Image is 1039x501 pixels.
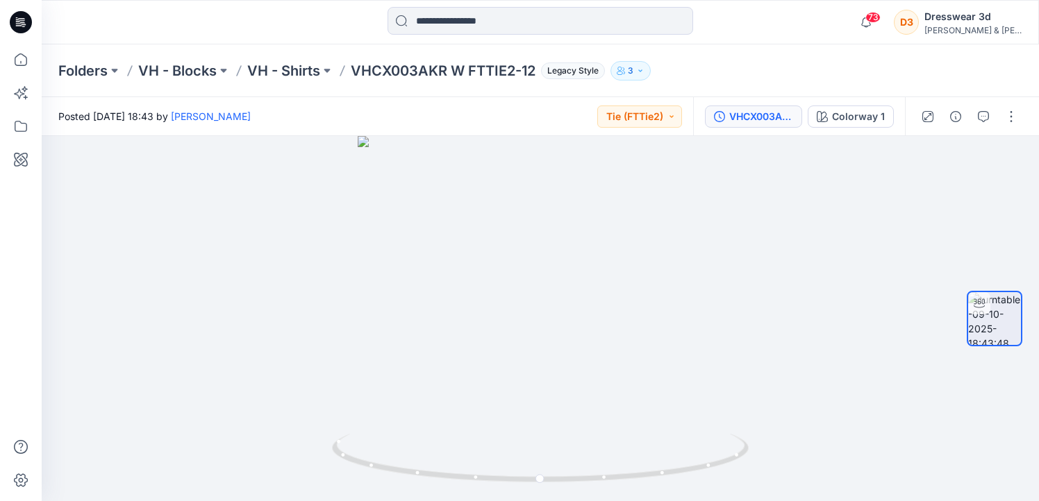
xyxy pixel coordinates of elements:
button: 3 [610,61,651,80]
a: Folders [58,61,108,80]
span: 73 [865,12,881,23]
p: VHCX003AKR W FTTIE2-12 [351,61,535,80]
div: Dresswear 3d [924,8,1022,25]
div: D3 [894,10,919,35]
button: Legacy Style [535,61,605,80]
a: [PERSON_NAME] [171,110,251,122]
a: VH - Shirts [247,61,320,80]
p: 3 [628,63,633,78]
div: [PERSON_NAME] & [PERSON_NAME] [924,25,1022,35]
div: VHCX003AKR-12 W FTTIE2 [729,109,793,124]
div: Colorway 1 [832,109,885,124]
span: Legacy Style [541,62,605,79]
span: Posted [DATE] 18:43 by [58,109,251,124]
button: Details [945,105,967,128]
button: Colorway 1 [808,105,894,128]
img: turntable-09-10-2025-18:43:48 [968,292,1021,345]
button: VHCX003AKR-12 W FTTIE2 [705,105,802,128]
a: VH - Blocks [138,61,217,80]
